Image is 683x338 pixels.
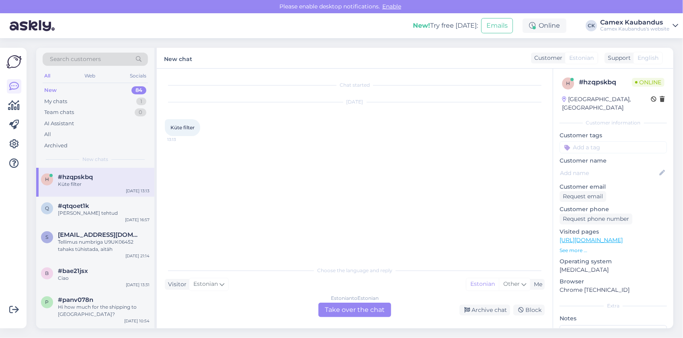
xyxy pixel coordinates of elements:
div: 0 [135,108,146,116]
span: Search customers [50,55,101,63]
div: Ciao [58,275,150,282]
div: Block [513,305,545,316]
div: Socials [128,71,148,81]
div: Visitor [165,280,187,289]
div: Customer [531,54,562,62]
span: #qtqoet1k [58,202,89,210]
span: S [46,234,49,240]
span: q [45,205,49,211]
span: Estonian [569,54,594,62]
div: Web [83,71,97,81]
div: [DATE] 16:57 [125,217,150,223]
div: Tellimus numbriga U9UK06452 tahaks tühistada, aitäh [58,238,150,253]
div: [DATE] 10:54 [124,318,150,324]
p: Notes [560,314,667,323]
p: Customer email [560,183,667,191]
div: Customer information [560,119,667,126]
div: Take over the chat [318,303,391,317]
div: Estonian to Estonian [331,295,379,302]
div: 84 [131,86,146,94]
span: Sectorx5@hotmail.com [58,231,142,238]
p: See more ... [560,247,667,254]
div: [DATE] [165,98,545,106]
p: Customer name [560,157,667,165]
span: Enable [380,3,404,10]
div: # hzqpskbq [579,77,632,87]
span: 13:13 [167,136,197,143]
div: Team chats [44,108,74,116]
span: b [45,270,49,276]
div: [DATE] 21:14 [125,253,150,259]
div: Chat started [165,81,545,89]
button: Emails [481,18,513,33]
div: [GEOGRAPHIC_DATA], [GEOGRAPHIC_DATA] [562,95,651,112]
div: All [44,130,51,138]
a: [URL][DOMAIN_NAME] [560,236,623,244]
a: Camex KaubandusCamex Kaubandus's website [600,19,678,32]
div: Support [605,54,631,62]
p: Operating system [560,257,667,266]
div: Archived [44,142,68,150]
div: All [43,71,52,81]
span: #hzqpskbq [58,173,93,181]
div: New [44,86,57,94]
p: Customer phone [560,205,667,214]
input: Add name [560,169,658,177]
div: Request phone number [560,214,632,224]
span: English [638,54,658,62]
div: 1 [136,98,146,106]
p: Visited pages [560,228,667,236]
span: h [45,176,49,182]
div: My chats [44,98,67,106]
p: [MEDICAL_DATA] [560,266,667,274]
div: AI Assistant [44,120,74,128]
span: Other [503,280,520,287]
div: CK [586,20,597,31]
div: Camex Kaubandus [600,19,669,26]
label: New chat [164,53,192,63]
div: Estonian [466,278,499,290]
p: Customer tags [560,131,667,140]
div: Archive chat [459,305,510,316]
div: Choose the language and reply [165,267,545,274]
span: p [45,299,49,305]
div: Extra [560,302,667,309]
div: [DATE] 13:31 [126,282,150,288]
div: Online [523,18,566,33]
div: [DATE] 13:13 [126,188,150,194]
p: Browser [560,277,667,286]
b: New! [413,22,430,29]
span: Online [632,78,665,87]
div: Me [531,280,542,289]
span: h [566,80,570,86]
div: [PERSON_NAME] tehtud [58,210,150,217]
span: Estonian [193,280,218,289]
img: Askly Logo [6,54,22,69]
p: Chrome [TECHNICAL_ID] [560,286,667,294]
div: Request email [560,191,606,202]
span: Küte filter [170,124,195,130]
div: Camex Kaubandus's website [600,26,669,32]
span: #panv078n [58,296,93,303]
span: #bae21jsx [58,267,88,275]
div: Try free [DATE]: [413,21,478,31]
input: Add a tag [560,141,667,153]
div: Hi how much for the shipping to [GEOGRAPHIC_DATA]? [58,303,150,318]
span: New chats [82,156,108,163]
div: Küte filter [58,181,150,188]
